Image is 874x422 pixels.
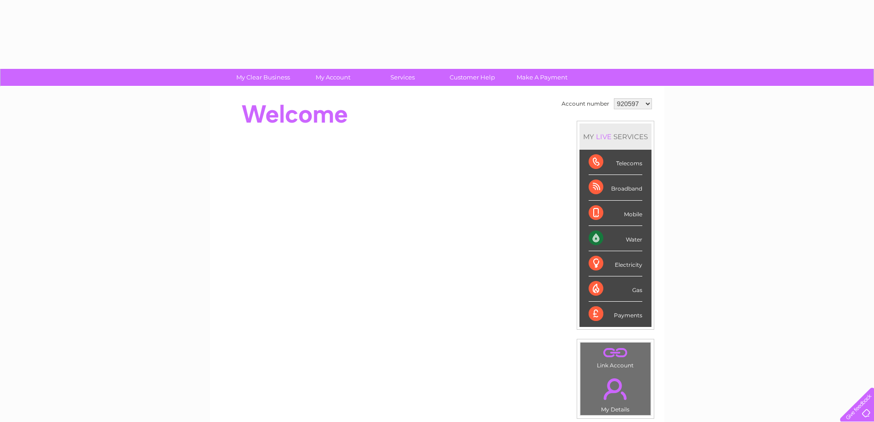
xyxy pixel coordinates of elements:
a: My Account [295,69,371,86]
td: Link Account [580,342,651,371]
a: . [583,373,648,405]
div: LIVE [594,132,613,141]
a: My Clear Business [225,69,301,86]
div: Mobile [589,201,642,226]
div: Telecoms [589,150,642,175]
a: Make A Payment [504,69,580,86]
div: Electricity [589,251,642,276]
a: Customer Help [434,69,510,86]
a: Services [365,69,440,86]
a: . [583,345,648,361]
div: Broadband [589,175,642,200]
div: Water [589,226,642,251]
div: MY SERVICES [579,124,651,150]
div: Payments [589,302,642,326]
td: Account number [559,96,612,112]
td: My Details [580,371,651,416]
div: Gas [589,276,642,302]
